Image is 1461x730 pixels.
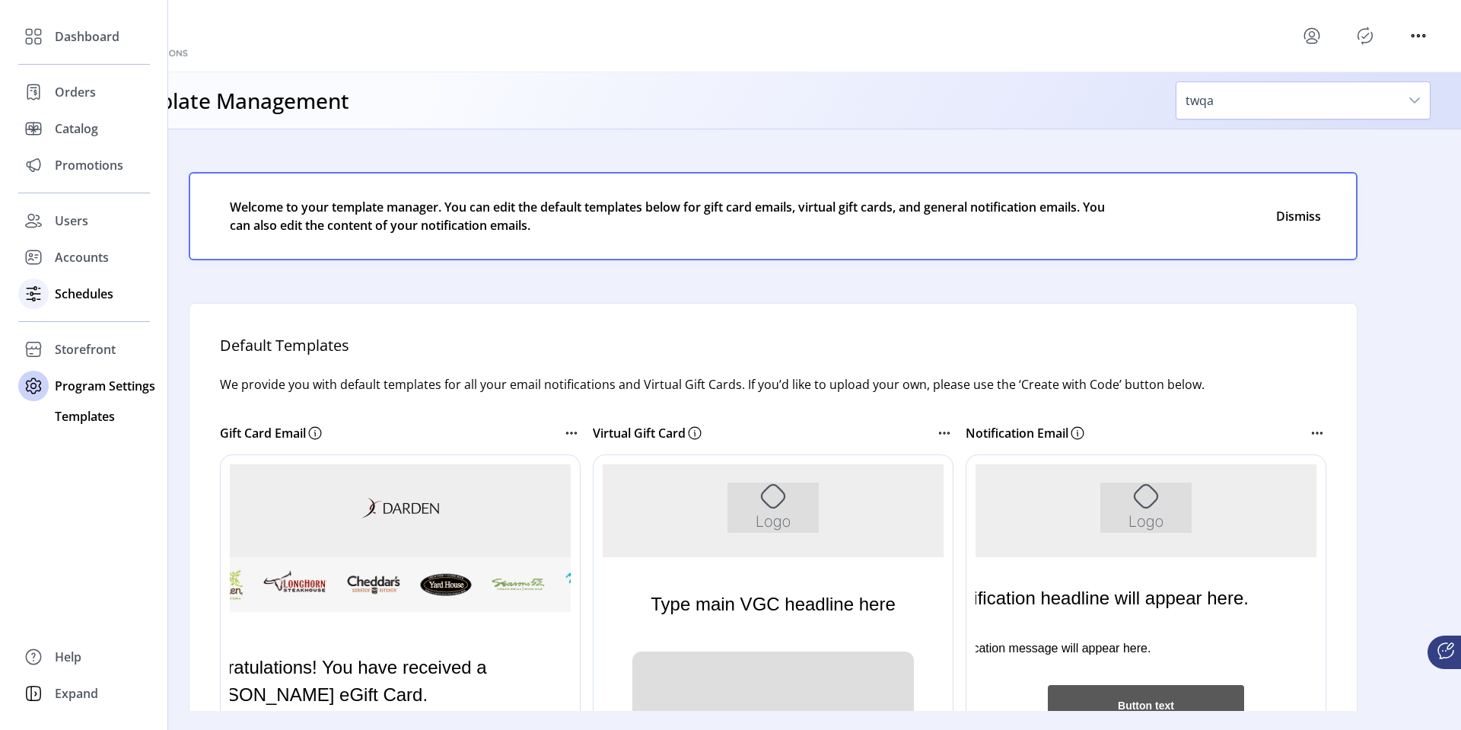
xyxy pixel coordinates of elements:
[193,485,263,567] p: Value:
[1406,24,1431,48] button: menu
[220,375,1326,412] p: We provide you with default templates for all your email notifications and Virtual Gift Cards. If...
[1353,24,1377,48] button: Publisher Panel
[12,280,250,353] div: Post-button message will appear here.
[55,156,123,174] span: Promotions
[593,424,686,442] p: Virtual Gift Card
[103,394,353,476] p: Value:Place rapid tag here
[104,312,353,385] p: Type main email headline here
[135,414,322,452] p: Copyright © 2024 Your Company Name
[55,684,98,703] span: Expand
[130,239,326,280] div: Button text
[1300,24,1324,48] button: menu
[55,377,155,395] span: Program Settings
[1399,82,1430,119] div: dropdown trigger
[55,407,115,426] span: Templates
[55,212,88,230] span: Users
[55,248,109,266] span: Accounts
[55,648,81,666] span: Help
[55,285,113,303] span: Schedules
[966,424,1068,442] p: Notification Email
[220,424,306,442] p: Gift Card Email
[55,83,96,101] span: Orders
[1176,82,1399,119] span: twqa
[220,334,1326,375] h4: Default Templates
[12,12,444,531] body: Rich Text Area. Press ALT-0 for help.
[55,340,116,359] span: Storefront
[1268,206,1329,227] button: Close
[55,27,119,46] span: Dashboard
[230,198,1119,234] span: Welcome to your template manager. You can edit the default templates below for gift card emails, ...
[116,84,349,116] h3: Template Management
[167,473,289,504] p: Place footer content here.
[12,111,346,193] div: Notification headline will appear here.
[12,185,444,285] p: Congratulations! You have received a [PERSON_NAME] eGift Card.
[106,129,351,187] p: Type main VGC headline here
[12,193,248,239] div: Notification message will appear here.
[55,120,98,138] span: Catalog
